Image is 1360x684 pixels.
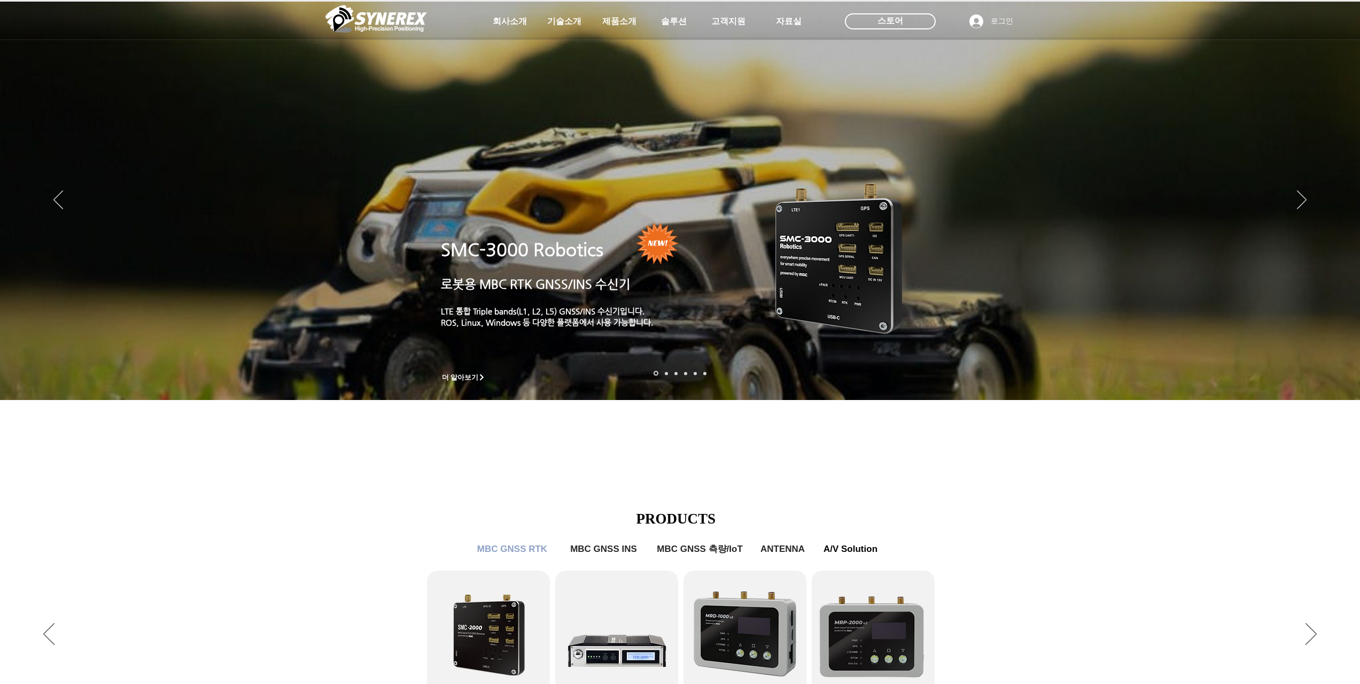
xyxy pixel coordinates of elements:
[1305,623,1317,647] button: 다음
[776,16,802,27] span: 자료실
[564,539,644,560] a: MBC GNSS INS
[441,306,645,316] a: LTE 통합 Triple bands(L1, L2, L5) GNSS/INS 수신기입니다.
[760,544,805,555] span: ANTENNA
[636,511,716,527] span: PRODUCTS
[649,539,751,560] a: MBC GNSS 측량/IoT
[547,16,581,27] span: 기술소개
[845,13,936,29] div: 스토어
[816,539,885,560] a: A/V Solution
[477,544,547,555] span: MBC GNSS RTK
[665,372,668,375] a: 드론 8 - SMC 2000
[962,11,1021,32] button: 로그인
[570,544,637,555] span: MBC GNSS INS
[711,16,745,27] span: 고객지원
[877,15,903,27] span: 스토어
[441,240,603,260] a: SMC-3000 Robotics
[483,11,537,32] a: 회사소개
[703,372,706,375] a: 정밀농업
[593,11,646,32] a: 제품소개
[441,277,631,291] a: 로봇용 MBC RTK GNSS/INS 수신기
[437,371,491,384] a: 더 알아보기
[702,11,755,32] a: 고객지원
[760,167,918,347] img: KakaoTalk_20241224_155801212.png
[762,11,815,32] a: 자료실
[493,16,527,27] span: 회사소개
[661,16,687,27] span: 솔루션
[538,11,591,32] a: 기술소개
[684,372,687,375] a: 자율주행
[650,371,710,376] nav: 슬라이드
[602,16,636,27] span: 제품소개
[823,544,877,555] span: A/V Solution
[987,16,1017,27] span: 로그인
[470,539,555,560] a: MBC GNSS RTK
[756,539,810,560] a: ANTENNA
[43,623,55,647] button: 이전
[674,372,678,375] a: 측량 IoT
[657,543,743,555] span: MBC GNSS 측량/IoT
[694,372,697,375] a: 로봇
[325,3,427,35] img: 씨너렉스_White_simbol_대지 1.png
[647,11,701,32] a: 솔루션
[53,190,63,211] button: 이전
[654,371,658,376] a: 로봇- SMC 2000
[442,373,479,382] span: 더 알아보기
[1297,190,1307,211] button: 다음
[441,318,654,327] a: ROS, Linux, Windows 등 다양한 플랫폼에서 사용 가능합니다.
